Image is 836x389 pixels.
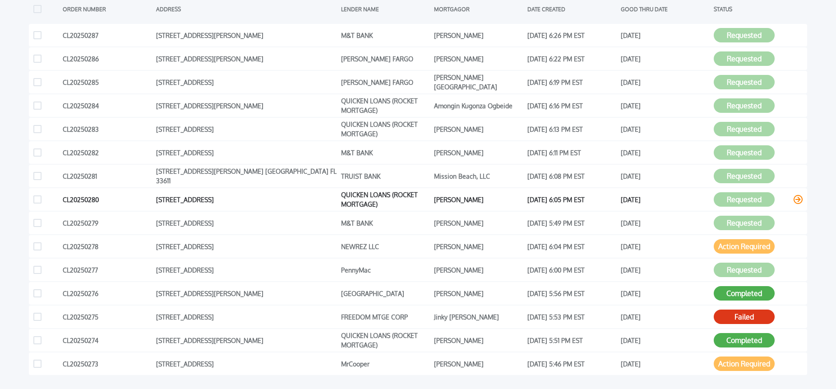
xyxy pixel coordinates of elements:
div: [STREET_ADDRESS][PERSON_NAME] [GEOGRAPHIC_DATA] FL 33611 [156,169,337,183]
button: Requested [714,216,775,230]
div: M&T BANK [341,216,430,230]
div: Amongin Kugonza Ogbeide [434,99,523,112]
div: [DATE] [621,75,710,89]
div: [GEOGRAPHIC_DATA] [341,287,430,300]
div: [STREET_ADDRESS] [156,357,337,370]
button: Requested [714,75,775,89]
div: [STREET_ADDRESS] [156,310,337,324]
button: Requested [714,28,775,42]
div: [DATE] [621,193,710,206]
div: CL20250281 [63,169,152,183]
div: CL20250276 [63,287,152,300]
button: Completed [714,286,775,301]
div: DATE CREATED [527,2,616,16]
div: CL20250280 [63,193,152,206]
div: [STREET_ADDRESS] [156,240,337,253]
div: [DATE] 6:08 PM EST [527,169,616,183]
div: [DATE] [621,240,710,253]
div: CL20250279 [63,216,152,230]
button: Requested [714,169,775,183]
div: [DATE] 5:49 PM EST [527,216,616,230]
div: ADDRESS [156,2,337,16]
div: TRUIST BANK [341,169,430,183]
div: [PERSON_NAME] FARGO [341,75,430,89]
div: [STREET_ADDRESS][PERSON_NAME] [156,99,337,112]
div: [DATE] 6:13 PM EST [527,122,616,136]
div: [STREET_ADDRESS] [156,122,337,136]
div: [PERSON_NAME] [434,28,523,42]
div: [PERSON_NAME] [434,357,523,370]
div: CL20250278 [63,240,152,253]
button: Requested [714,192,775,207]
div: [PERSON_NAME] [434,216,523,230]
div: PennyMac [341,263,430,277]
div: CL20250283 [63,122,152,136]
div: QUICKEN LOANS (ROCKET MORTGAGE) [341,333,430,347]
div: [DATE] [621,287,710,300]
div: [DATE] [621,310,710,324]
div: [STREET_ADDRESS][PERSON_NAME] [156,52,337,65]
div: [PERSON_NAME] [434,287,523,300]
button: Requested [714,122,775,136]
div: [DATE] 6:11 PM EST [527,146,616,159]
div: [PERSON_NAME] [434,146,523,159]
div: [DATE] 6:16 PM EST [527,99,616,112]
div: CL20250275 [63,310,152,324]
div: [DATE] 6:26 PM EST [527,28,616,42]
div: LENDER NAME [341,2,430,16]
div: ORDER NUMBER [63,2,152,16]
button: Requested [714,98,775,113]
div: [PERSON_NAME][GEOGRAPHIC_DATA] [434,75,523,89]
button: Requested [714,263,775,277]
div: [DATE] [621,122,710,136]
div: QUICKEN LOANS (ROCKET MORTGAGE) [341,193,430,206]
div: [DATE] 5:53 PM EST [527,310,616,324]
div: [DATE] [621,216,710,230]
div: Jinky [PERSON_NAME] [434,310,523,324]
div: [PERSON_NAME] [434,52,523,65]
div: [STREET_ADDRESS] [156,263,337,277]
div: CL20250286 [63,52,152,65]
div: [STREET_ADDRESS][PERSON_NAME] [156,287,337,300]
div: [DATE] [621,263,710,277]
div: [DATE] [621,333,710,347]
div: [DATE] [621,99,710,112]
div: [PERSON_NAME] [434,263,523,277]
div: M&T BANK [341,28,430,42]
div: [DATE] 6:05 PM EST [527,193,616,206]
button: Action Required [714,239,775,254]
div: [PERSON_NAME] [434,333,523,347]
div: Mission Beach, LLC [434,169,523,183]
div: [STREET_ADDRESS][PERSON_NAME] [156,28,337,42]
div: [PERSON_NAME] [434,193,523,206]
div: [DATE] [621,28,710,42]
div: [PERSON_NAME] FARGO [341,52,430,65]
div: CL20250274 [63,333,152,347]
div: [DATE] 5:56 PM EST [527,287,616,300]
button: Requested [714,145,775,160]
div: [STREET_ADDRESS][PERSON_NAME] [156,333,337,347]
button: Completed [714,333,775,347]
div: STATUS [714,2,803,16]
div: [STREET_ADDRESS] [156,216,337,230]
div: [DATE] 5:51 PM EST [527,333,616,347]
div: [PERSON_NAME] [434,122,523,136]
button: Failed [714,310,775,324]
div: MrCooper [341,357,430,370]
div: [DATE] 6:00 PM EST [527,263,616,277]
div: CL20250285 [63,75,152,89]
div: CL20250282 [63,146,152,159]
div: [STREET_ADDRESS] [156,75,337,89]
div: [DATE] 6:22 PM EST [527,52,616,65]
button: Action Required [714,357,775,371]
div: [STREET_ADDRESS] [156,193,337,206]
div: [DATE] [621,52,710,65]
div: MORTGAGOR [434,2,523,16]
div: CL20250284 [63,99,152,112]
div: [DATE] 6:04 PM EST [527,240,616,253]
div: QUICKEN LOANS (ROCKET MORTGAGE) [341,99,430,112]
div: [PERSON_NAME] [434,240,523,253]
div: [DATE] [621,357,710,370]
div: [DATE] [621,169,710,183]
div: [DATE] 5:46 PM EST [527,357,616,370]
